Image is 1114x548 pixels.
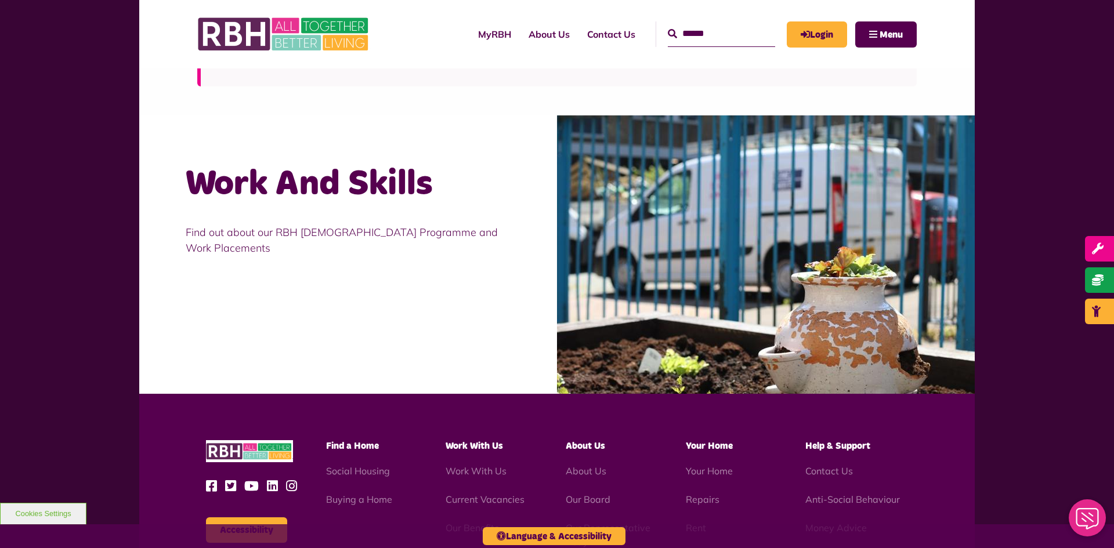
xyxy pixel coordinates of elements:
[686,522,706,534] a: Rent
[787,21,847,48] a: MyRBH
[805,522,867,534] a: Money Advice
[668,21,775,46] input: Search
[483,527,625,545] button: Language & Accessibility
[686,441,733,451] span: Your Home
[446,465,507,477] a: Work With Us
[206,440,293,463] img: RBH
[186,162,511,207] h2: Work And Skills
[686,493,719,505] a: Repairs
[805,441,870,451] span: Help & Support
[446,493,525,505] a: Current Vacancies
[557,115,975,394] img: Picture1
[326,493,392,505] a: Buying a Home
[197,12,371,57] img: RBH
[520,19,578,50] a: About Us
[855,21,917,48] button: Navigation
[469,19,520,50] a: MyRBH
[446,441,503,451] span: Work With Us
[805,465,853,477] a: Contact Us
[566,493,610,505] a: Our Board
[578,19,644,50] a: Contact Us
[326,465,390,477] a: Social Housing - open in a new tab
[1062,496,1114,548] iframe: Netcall Web Assistant for live chat
[686,465,733,477] a: Your Home
[805,493,900,505] a: Anti-Social Behaviour
[206,517,287,543] button: Accessibility
[186,224,511,256] p: Find out about our RBH [DEMOGRAPHIC_DATA] Programme and Work Placements
[566,522,650,547] a: Our Representative Body
[880,30,903,39] span: Menu
[566,465,606,477] a: About Us
[326,441,379,451] span: Find a Home
[446,522,499,534] a: Our Benefits
[566,441,605,451] span: About Us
